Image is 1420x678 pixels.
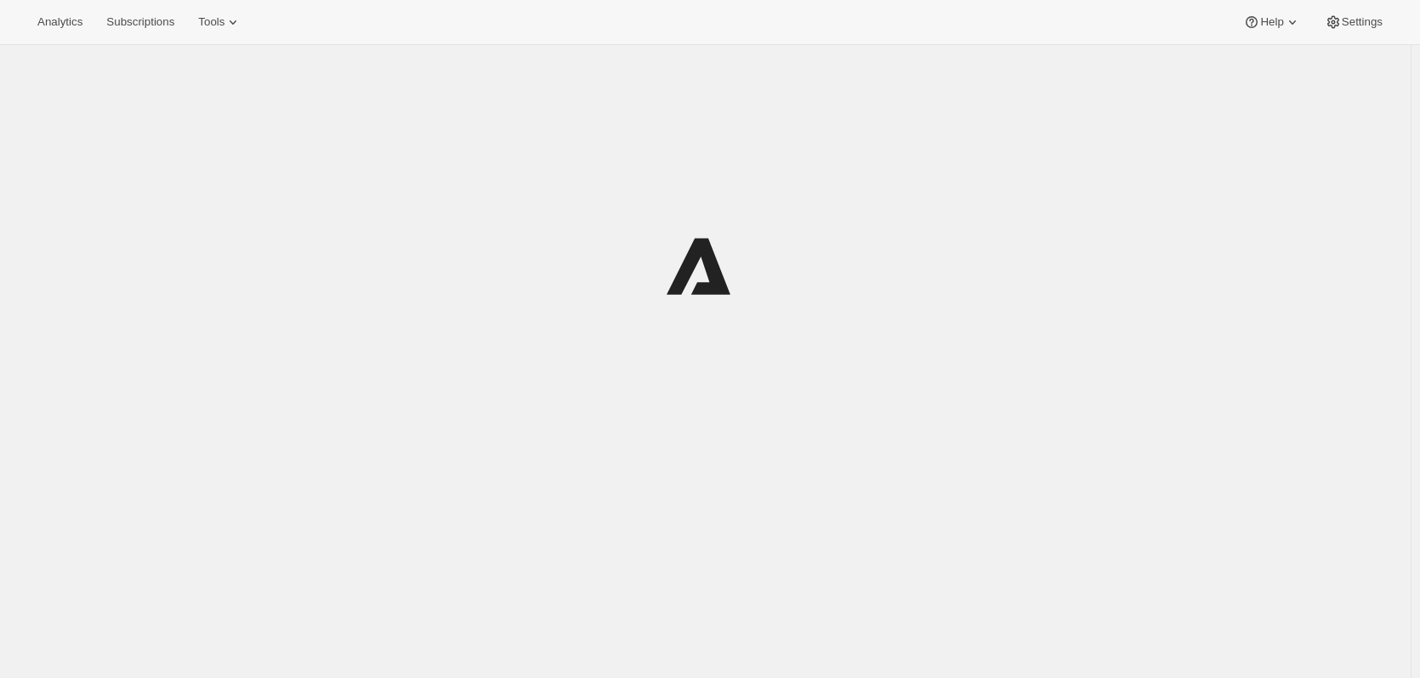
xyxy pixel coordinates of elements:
[96,10,185,34] button: Subscriptions
[106,15,174,29] span: Subscriptions
[37,15,82,29] span: Analytics
[1260,15,1283,29] span: Help
[1315,10,1393,34] button: Settings
[27,10,93,34] button: Analytics
[1342,15,1383,29] span: Settings
[188,10,252,34] button: Tools
[198,15,224,29] span: Tools
[1233,10,1310,34] button: Help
